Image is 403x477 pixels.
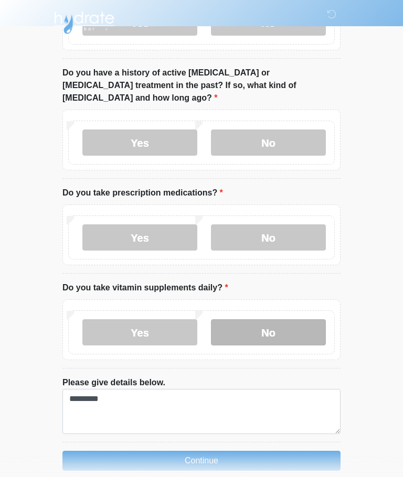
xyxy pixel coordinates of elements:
label: Yes [82,224,197,251]
img: Hydrate IV Bar - Arcadia Logo [52,8,116,35]
label: Do you take prescription medications? [62,187,223,199]
label: No [211,224,326,251]
label: No [211,319,326,345]
label: Yes [82,129,197,156]
button: Continue [62,451,341,471]
label: Do you have a history of active [MEDICAL_DATA] or [MEDICAL_DATA] treatment in the past? If so, wh... [62,67,341,104]
label: Do you take vitamin supplements daily? [62,281,228,294]
label: Please give details below. [62,376,165,389]
label: No [211,129,326,156]
label: Yes [82,319,197,345]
